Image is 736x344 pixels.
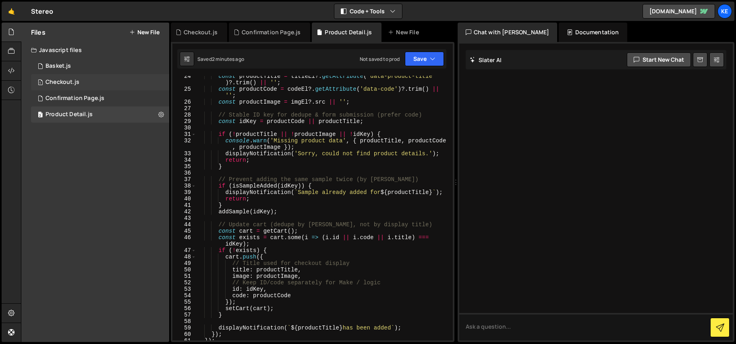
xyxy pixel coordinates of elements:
div: 55 [172,299,196,305]
div: Confirmation Page.js [46,95,104,102]
div: 41 [172,202,196,208]
a: Ke [717,4,732,19]
div: 8215/44666.js [31,58,169,74]
div: 30 [172,125,196,131]
div: 24 [172,73,196,86]
div: Documentation [559,23,627,42]
div: Saved [197,56,244,63]
div: 42 [172,208,196,215]
h2: Slater AI [470,56,502,64]
h2: Files [31,28,46,37]
div: Product Detail.js [46,111,93,118]
div: 50 [172,267,196,273]
div: 34 [172,157,196,163]
div: 48 [172,254,196,260]
div: 43 [172,215,196,221]
div: 38 [172,183,196,189]
div: 2 minutes ago [212,56,244,63]
div: Checkout.js [46,79,79,86]
div: 29 [172,118,196,125]
button: New File [129,29,160,35]
button: Start new chat [627,52,691,67]
a: 🤙 [2,2,21,21]
div: 39 [172,189,196,196]
div: Checkout.js [184,28,218,36]
span: 1 [38,80,43,86]
div: 51 [172,273,196,279]
div: 27 [172,105,196,112]
div: 8215/44731.js [31,74,169,90]
div: 45 [172,228,196,234]
div: 8215/45082.js [31,90,169,106]
div: Javascript files [21,42,169,58]
div: 59 [172,325,196,331]
div: 54 [172,292,196,299]
div: 37 [172,176,196,183]
div: 31 [172,131,196,138]
a: [DOMAIN_NAME] [643,4,715,19]
div: Not saved to prod [360,56,400,63]
div: 53 [172,286,196,292]
div: 60 [172,331,196,338]
div: Confirmation Page.js [242,28,301,36]
div: 61 [172,338,196,344]
div: 47 [172,247,196,254]
button: Code + Tools [334,4,402,19]
span: 2 [38,112,43,119]
div: New File [388,28,422,36]
div: 44 [172,221,196,228]
div: 57 [172,312,196,318]
div: Stereo [31,6,53,16]
div: Basket.js [46,63,71,70]
div: 28 [172,112,196,118]
div: 46 [172,234,196,247]
div: 25 [172,86,196,99]
div: 26 [172,99,196,105]
div: Product Detail.js [325,28,372,36]
div: 36 [172,170,196,176]
div: 33 [172,150,196,157]
div: 32 [172,138,196,150]
div: 40 [172,196,196,202]
div: 58 [172,318,196,325]
div: 35 [172,163,196,170]
div: 52 [172,279,196,286]
div: 8215/44673.js [31,106,169,123]
div: Chat with [PERSON_NAME] [458,23,558,42]
div: 56 [172,305,196,312]
div: 49 [172,260,196,267]
button: Save [405,52,444,66]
